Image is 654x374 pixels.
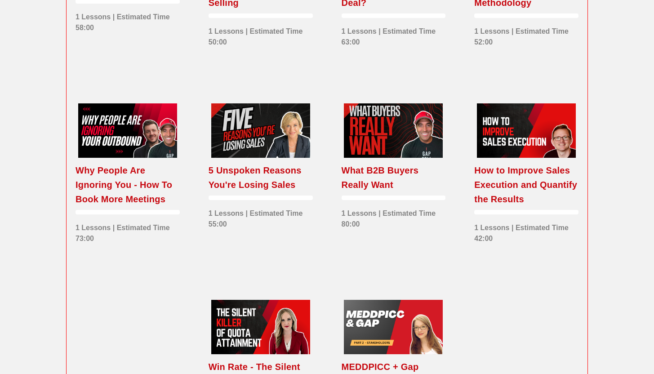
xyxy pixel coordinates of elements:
div: 1 Lessons | Estimated Time 80:00 [342,204,446,230]
div: How to Improve Sales Execution and Quantify the Results [474,163,578,206]
div: 1 Lessons | Estimated Time 42:00 [474,218,578,244]
div: 1 Lessons | Estimated Time 52:00 [474,22,578,48]
div: 1 Lessons | Estimated Time 55:00 [209,204,313,230]
div: What B2B Buyers Really Want [342,163,446,192]
div: Why People Are Ignoring You - How To Book More Meetings [76,163,180,206]
div: 5 Unspoken Reasons You're Losing Sales [209,163,313,192]
div: 1 Lessons | Estimated Time 50:00 [209,22,313,48]
div: 1 Lessons | Estimated Time 58:00 [76,7,180,33]
div: 1 Lessons | Estimated Time 73:00 [76,218,180,244]
div: 1 Lessons | Estimated Time 63:00 [342,22,446,48]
